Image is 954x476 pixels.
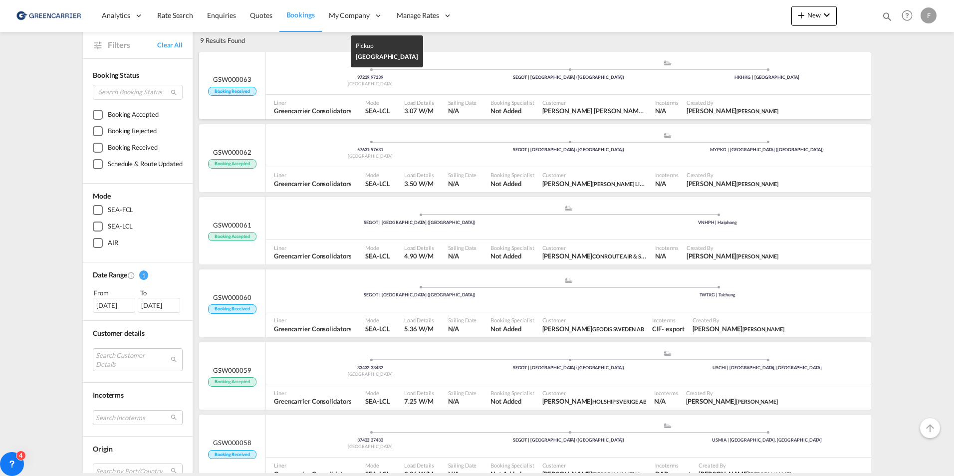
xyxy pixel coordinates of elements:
[271,444,470,450] div: [GEOGRAPHIC_DATA]
[208,304,256,314] span: Booking Received
[274,106,351,115] span: Greencarrier Consolidators
[662,351,674,356] md-icon: assets/icons/custom/ship-fill.svg
[157,40,183,49] a: Clear All
[139,270,148,280] span: 1
[404,389,434,397] span: Load Details
[208,232,256,241] span: Booking Accepted
[286,10,315,19] span: Bookings
[93,71,139,79] span: Booking Status
[448,244,477,251] span: Sailing Date
[448,251,477,260] span: N/A
[365,251,390,260] span: SEA-LCL
[404,252,434,260] span: 4.90 W/M
[448,106,477,115] span: N/A
[924,422,936,434] md-icon: icon-arrow-up
[93,445,112,453] span: Origin
[365,316,390,324] span: Mode
[736,253,778,259] span: [PERSON_NAME]
[542,244,647,251] span: Customer
[470,74,668,81] div: SEGOT | [GEOGRAPHIC_DATA] ([GEOGRAPHIC_DATA])
[274,171,351,179] span: Liner
[369,365,371,370] span: |
[369,147,371,152] span: |
[369,74,371,80] span: |
[899,7,916,24] span: Help
[693,324,784,333] span: Nicolas Myrén
[213,438,251,447] span: GSW000058
[199,197,871,265] div: GSW000061 Booking Accepted assets/icons/custom/ship-fill.svgassets/icons/custom/roll-o-plane.svgP...
[199,269,871,337] div: GSW000060 Booking Received assets/icons/custom/ship-fill.svgassets/icons/custom/roll-o-plane.svgP...
[365,244,390,251] span: Mode
[371,74,383,80] span: 97239
[274,324,351,333] span: Greencarrier Consolidators
[542,324,644,333] span: Linda Davidsson GEODIS SWEDEN AB
[102,10,130,20] span: Analytics
[736,181,778,187] span: [PERSON_NAME]
[470,147,668,153] div: SEGOT | [GEOGRAPHIC_DATA] ([GEOGRAPHIC_DATA])
[108,39,157,50] span: Filters
[157,11,193,19] span: Rate Search
[369,437,371,443] span: |
[490,99,534,106] span: Booking Specialist
[470,437,668,444] div: SEGOT | [GEOGRAPHIC_DATA] ([GEOGRAPHIC_DATA])
[365,171,390,179] span: Mode
[93,288,183,313] span: From To [DATE][DATE]
[490,389,534,397] span: Booking Specialist
[93,329,144,337] span: Customer details
[404,107,434,115] span: 3.07 W/M
[569,220,867,226] div: VNHPH | Haiphong
[592,326,644,332] span: GEODIS SWEDEN AB
[127,271,135,279] md-icon: Created On
[357,437,371,443] span: 37433
[652,324,662,333] div: CIF
[542,389,647,397] span: Customer
[736,398,778,405] span: [PERSON_NAME]
[93,391,124,399] span: Incoterms
[274,251,351,260] span: Greencarrier Consolidators
[448,462,477,469] span: Sailing Date
[655,244,679,251] span: Incoterms
[365,99,390,106] span: Mode
[693,316,784,324] span: Created By
[93,298,135,313] div: [DATE]
[200,29,245,51] div: 9 Results Found
[404,397,434,405] span: 7.25 W/M
[208,159,256,169] span: Booking Accepted
[199,342,871,410] div: GSW000059 Booking Accepted Pickup Sweden assets/icons/custom/ship-fill.svgassets/icons/custom/rol...
[199,52,871,120] div: GSW000063 Booking Received Pickup Sweden assets/icons/custom/ship-fill.svgassets/icons/custom/rol...
[93,270,127,279] span: Date Range
[365,324,390,333] span: SEA-LCL
[655,462,691,469] span: Incoterms
[93,192,111,200] span: Mode
[274,389,351,397] span: Liner
[448,397,477,406] span: N/A
[662,324,684,333] div: - export
[199,124,871,192] div: GSW000062 Booking Accepted Pickup Sweden assets/icons/custom/ship-fill.svgassets/icons/custom/rol...
[563,206,575,211] md-icon: assets/icons/custom/ship-fill.svg
[213,221,251,230] span: GSW000061
[592,252,656,260] span: CONROUTE AIR & SEA AB
[365,389,390,397] span: Mode
[404,316,434,324] span: Load Details
[668,74,866,81] div: HKHKG | [GEOGRAPHIC_DATA]
[170,89,178,96] md-icon: icon-magnify
[208,377,256,387] span: Booking Accepted
[357,147,371,152] span: 57631
[795,11,833,19] span: New
[329,10,370,20] span: My Company
[921,7,937,23] div: F
[356,40,418,51] div: Pickup
[795,9,807,21] md-icon: icon-plus 400-fg
[662,60,674,65] md-icon: assets/icons/custom/ship-fill.svg
[687,106,778,115] span: Nicolas Myrén
[93,238,183,248] md-checkbox: AIR
[542,106,647,115] span: Peter Moller Nielsen A. Hartrodt Denmark A S
[365,106,390,115] span: SEA-LCL
[654,397,666,406] div: N/A
[365,462,390,469] span: Mode
[404,180,434,188] span: 3.50 W/M
[899,7,921,25] div: Help
[108,143,157,153] div: Booking Received
[655,99,679,106] span: Incoterms
[108,238,118,248] div: AIR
